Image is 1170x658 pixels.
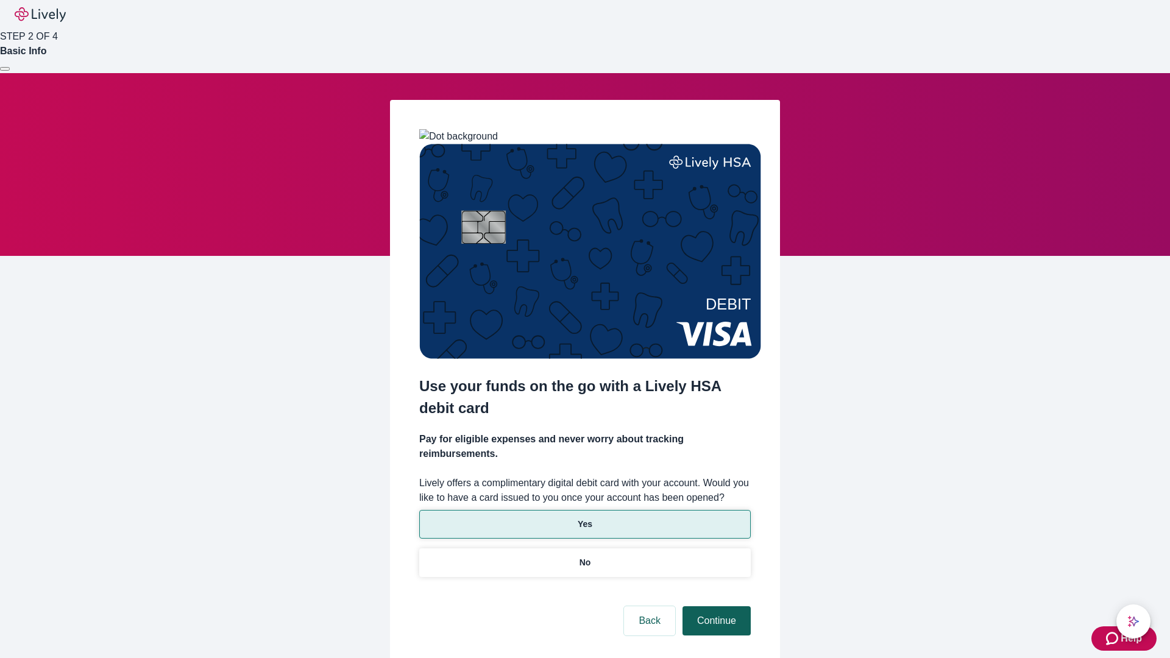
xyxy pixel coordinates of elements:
svg: Zendesk support icon [1106,631,1121,646]
img: Dot background [419,129,498,144]
button: No [419,548,751,577]
button: chat [1116,604,1150,639]
p: No [580,556,591,569]
img: Debit card [419,144,761,359]
button: Continue [682,606,751,635]
label: Lively offers a complimentary digital debit card with your account. Would you like to have a card... [419,476,751,505]
button: Zendesk support iconHelp [1091,626,1157,651]
h4: Pay for eligible expenses and never worry about tracking reimbursements. [419,432,751,461]
h2: Use your funds on the go with a Lively HSA debit card [419,375,751,419]
button: Yes [419,510,751,539]
span: Help [1121,631,1142,646]
button: Back [624,606,675,635]
svg: Lively AI Assistant [1127,615,1140,628]
p: Yes [578,518,592,531]
img: Lively [15,7,66,22]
